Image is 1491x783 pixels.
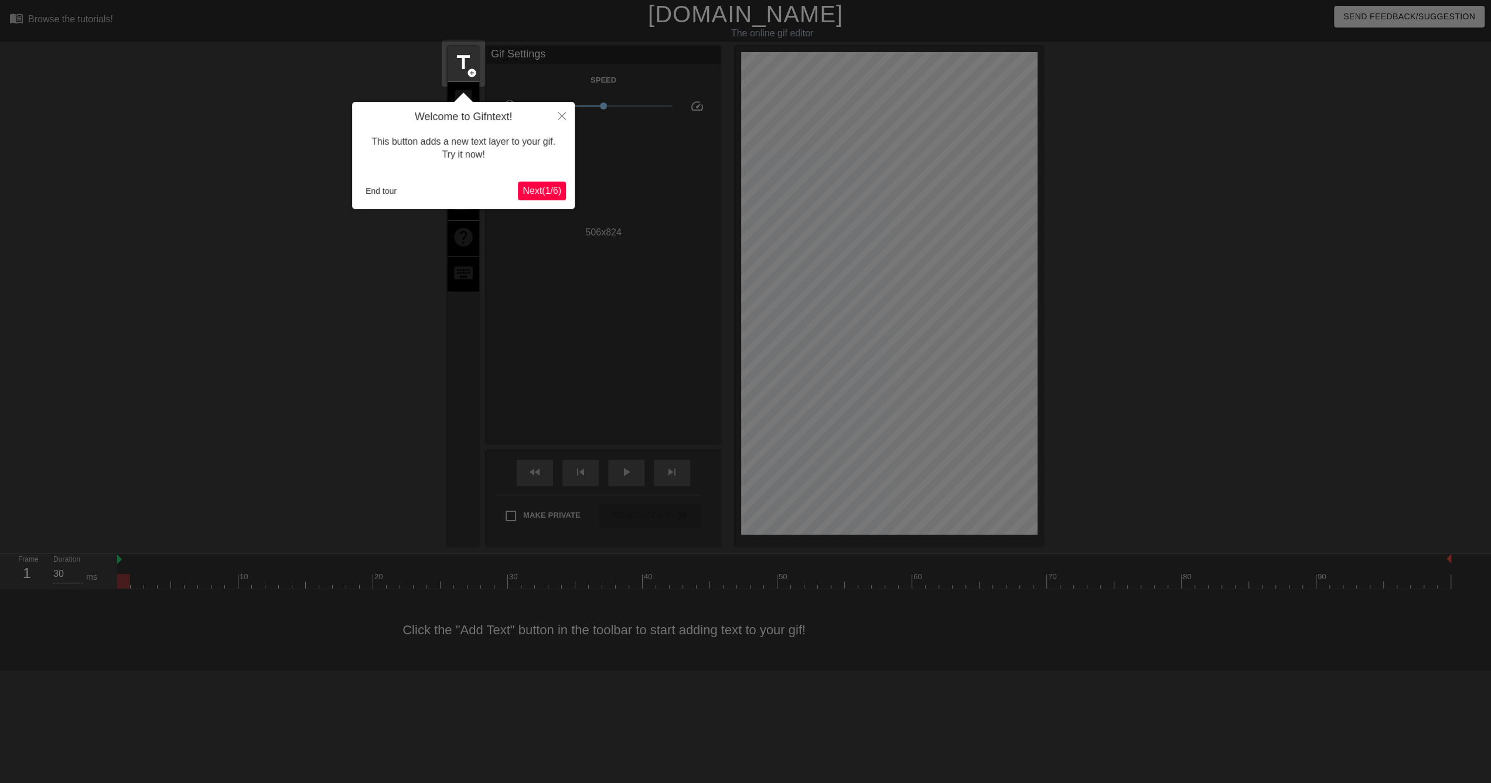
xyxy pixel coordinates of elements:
div: This button adds a new text layer to your gif. Try it now! [361,124,566,173]
button: Next [518,182,566,200]
h4: Welcome to Gifntext! [361,111,566,124]
button: End tour [361,182,401,200]
button: Close [549,102,575,129]
span: Next ( 1 / 6 ) [523,186,561,196]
